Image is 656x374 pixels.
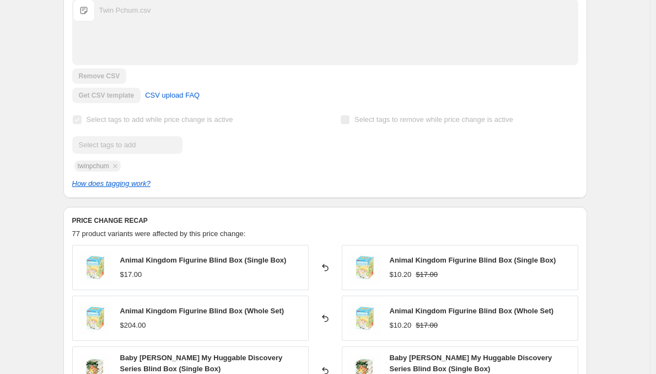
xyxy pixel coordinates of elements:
div: $10.20 [390,320,412,331]
span: Animal Kingdom Figurine Blind Box (Whole Set) [390,307,554,315]
input: Select tags to add [72,136,182,154]
span: Animal Kingdom Figurine Blind Box (Whole Set) [120,307,284,315]
strike: $17.00 [416,320,438,331]
img: P-16800110278_78_80x.jpg [348,302,381,335]
img: P-16800110278_78_80x.jpg [78,302,111,335]
span: Select tags to add while price change is active [87,115,233,124]
span: Baby [PERSON_NAME] My Huggable Discovery Series Blind Box (Single Box) [120,354,283,373]
span: Select tags to remove while price change is active [354,115,513,124]
h6: PRICE CHANGE RECAP [72,216,578,225]
div: $10.20 [390,269,412,280]
a: How does tagging work? [72,179,150,188]
div: Twin Pchum.csv [99,5,151,16]
span: Animal Kingdom Figurine Blind Box (Single Box) [120,256,287,264]
a: CSV upload FAQ [138,87,206,104]
img: P-16800110278_78_80x.jpg [78,251,111,284]
img: P-16800110278_78_80x.jpg [348,251,381,284]
div: $204.00 [120,320,146,331]
span: 77 product variants were affected by this price change: [72,229,246,238]
div: $17.00 [120,269,142,280]
span: CSV upload FAQ [145,90,200,101]
strike: $17.00 [416,269,438,280]
span: Baby [PERSON_NAME] My Huggable Discovery Series Blind Box (Single Box) [390,354,552,373]
span: Animal Kingdom Figurine Blind Box (Single Box) [390,256,556,264]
